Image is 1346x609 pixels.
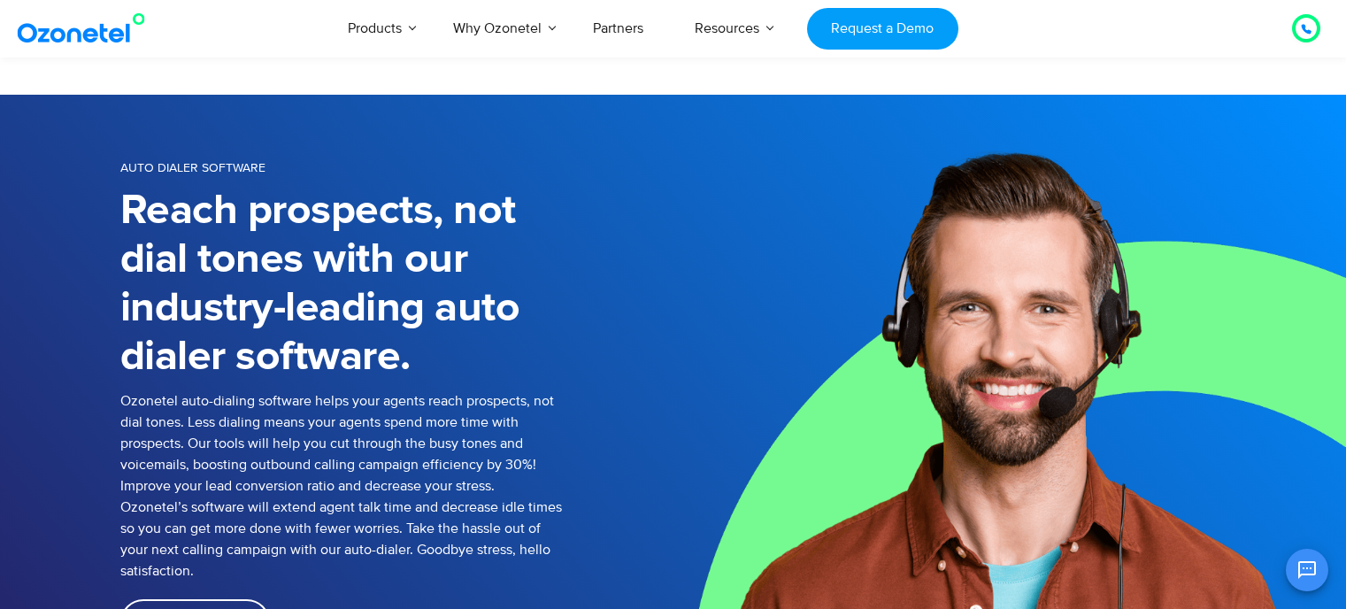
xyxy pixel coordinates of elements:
[807,8,958,50] a: Request a Demo
[120,187,563,382] h1: Reach prospects, not dial tones with our industry-leading auto dialer software.
[120,390,563,582] p: Ozonetel auto-dialing software helps your agents reach prospects, not dial tones. Less dialing me...
[120,160,265,175] span: Auto Dialer Software
[1286,549,1328,591] button: Open chat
